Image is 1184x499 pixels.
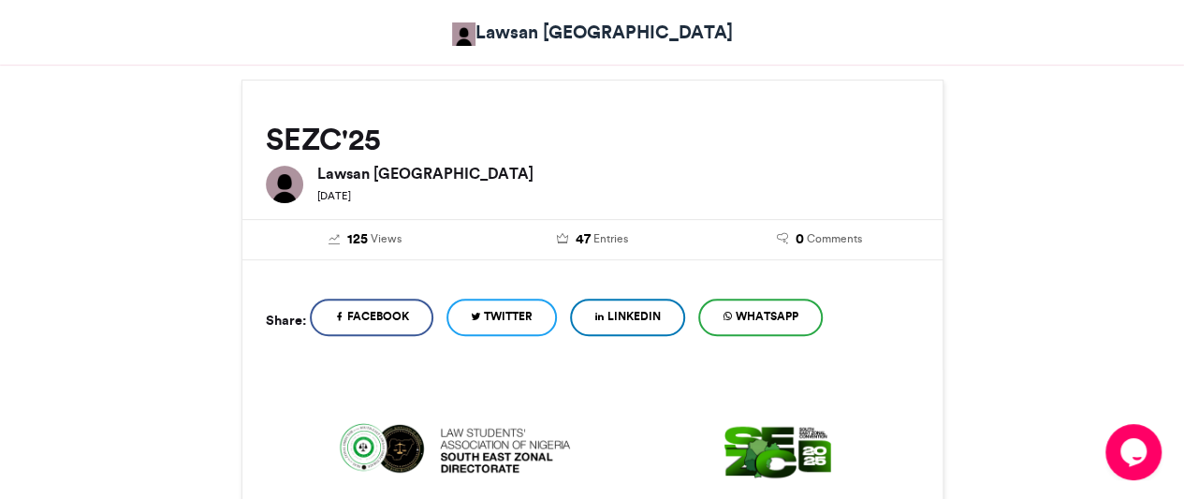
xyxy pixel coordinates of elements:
[452,22,475,46] img: Lawsan South East
[607,308,661,325] span: LinkedIn
[446,299,557,336] a: Twitter
[807,230,862,247] span: Comments
[371,230,402,247] span: Views
[592,230,627,247] span: Entries
[492,229,692,250] a: 47 Entries
[452,19,733,46] a: Lawsan [GEOGRAPHIC_DATA]
[720,229,919,250] a: 0 Comments
[347,308,409,325] span: Facebook
[698,299,823,336] a: WhatsApp
[310,299,433,336] a: Facebook
[736,308,798,325] span: WhatsApp
[317,189,351,202] small: [DATE]
[570,299,685,336] a: LinkedIn
[266,308,306,332] h5: Share:
[266,166,303,203] img: Lawsan South East
[266,123,919,156] h2: SEZC'25
[1105,424,1165,480] iframe: chat widget
[347,229,368,250] span: 125
[317,166,919,181] h6: Lawsan [GEOGRAPHIC_DATA]
[484,308,533,325] span: Twitter
[266,229,465,250] a: 125 Views
[796,229,804,250] span: 0
[575,229,590,250] span: 47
